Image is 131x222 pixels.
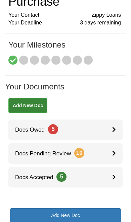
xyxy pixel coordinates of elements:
[92,11,121,19] span: Zippy Loans
[8,41,121,56] h1: Your Milestones
[8,174,67,180] span: Docs Accepted
[48,124,58,134] span: 5
[8,150,84,157] span: Docs Pending Review
[80,19,121,27] span: 3 days remaining
[8,167,123,188] a: Docs Accepted5
[8,120,123,140] a: Docs Owed5
[8,127,58,133] span: Docs Owed
[74,148,84,158] span: 10
[8,11,121,19] div: Your Contact
[5,82,126,98] h1: Your Documents
[8,19,121,27] div: Your Deadline
[56,172,67,182] span: 5
[8,143,123,164] a: Docs Pending Review10
[8,98,47,113] a: Add New Doc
